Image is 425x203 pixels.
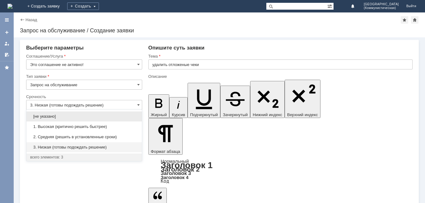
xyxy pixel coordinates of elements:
[161,170,191,176] a: Заголовок 3
[151,149,180,154] span: Формат абзаца
[161,175,189,180] a: Заголовок 4
[2,27,12,37] a: Создать заявку
[253,112,282,117] span: Нижний индекс
[67,2,99,10] div: Создать
[26,95,141,99] div: Срочность
[223,112,248,117] span: Зачеркнутый
[148,118,183,155] button: Формат абзаца
[161,160,213,170] a: Заголовок 1
[148,94,170,118] button: Жирный
[190,112,218,117] span: Подчеркнутый
[364,6,399,10] span: (Коммунистическая)
[401,16,408,24] div: Добавить в избранное
[26,54,141,58] div: Соглашение/Услуга
[148,45,205,51] span: Опишите суть заявки
[30,155,138,160] div: всего элементов: 3
[2,50,12,60] a: Мои согласования
[20,27,419,34] div: Запрос на обслуживание / Создание заявки
[411,16,418,24] div: Сделать домашней страницей
[327,3,334,9] span: Расширенный поиск
[7,4,12,9] img: logo
[148,159,413,183] div: Формат абзаца
[30,145,138,150] span: 3. Низкая (готовы подождать решение)
[188,83,220,118] button: Подчеркнутый
[26,45,84,51] span: Выберите параметры
[285,80,320,118] button: Верхний индекс
[26,17,37,22] a: Назад
[7,4,12,9] a: Перейти на домашнюю страницу
[148,54,411,58] div: Тема
[172,112,185,117] span: Курсив
[151,112,167,117] span: Жирный
[169,97,188,118] button: Курсив
[26,74,141,78] div: Тип заявки
[161,166,200,173] a: Заголовок 2
[161,158,189,164] a: Нормальный
[364,2,399,6] span: [GEOGRAPHIC_DATA]
[148,74,411,78] div: Описание
[30,114,138,119] span: [не указано]
[287,112,318,117] span: Верхний индекс
[2,39,12,49] a: Мои заявки
[220,86,250,118] button: Зачеркнутый
[30,135,138,139] span: 2. Средняя (решить в установленные сроки)
[161,178,169,184] a: Код
[250,81,285,118] button: Нижний индекс
[30,124,138,129] span: 1. Высокая (критично решить быстрее)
